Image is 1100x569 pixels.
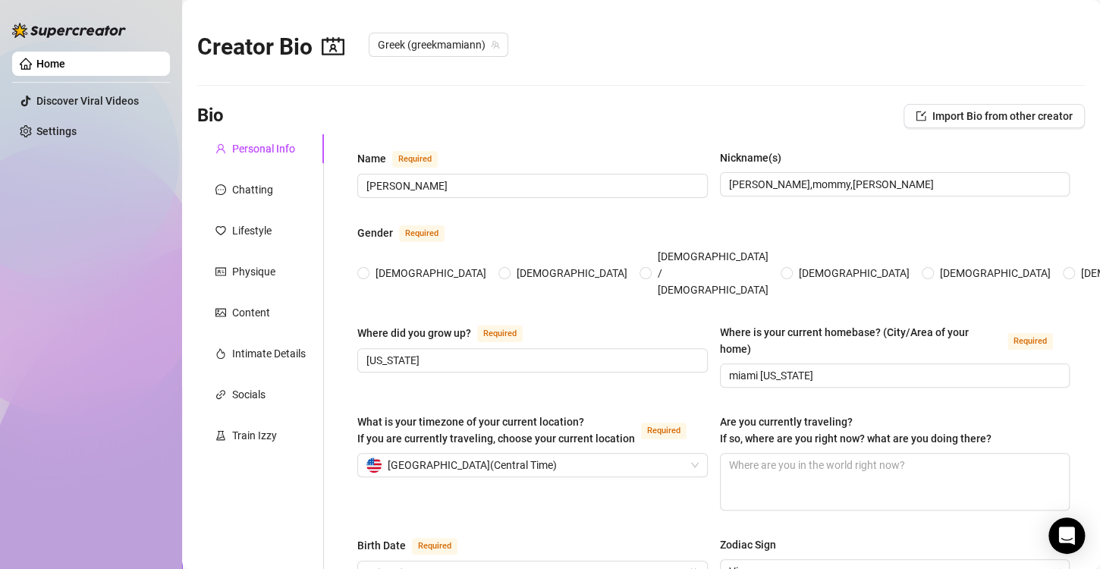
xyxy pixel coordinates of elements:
[215,266,226,277] span: idcard
[357,416,635,445] span: What is your timezone of your current location? If you are currently traveling, choose your curre...
[366,178,696,194] input: Name
[232,140,295,157] div: Personal Info
[215,389,226,400] span: link
[357,325,471,341] div: Where did you grow up?
[720,324,1070,357] label: Where is your current homebase? (City/Area of your home)
[720,536,787,553] label: Zodiac Sign
[412,538,457,555] span: Required
[932,110,1073,122] span: Import Bio from other creator
[215,348,226,359] span: fire
[1007,333,1053,350] span: Required
[357,225,393,241] div: Gender
[36,95,139,107] a: Discover Viral Videos
[36,125,77,137] a: Settings
[720,416,992,445] span: Are you currently traveling? If so, where are you right now? what are you doing there?
[232,304,270,321] div: Content
[399,225,445,242] span: Required
[934,265,1057,281] span: [DEMOGRAPHIC_DATA]
[388,454,557,476] span: [GEOGRAPHIC_DATA] ( Central Time )
[232,427,277,444] div: Train Izzy
[12,23,126,38] img: logo-BBDzfeDw.svg
[477,325,523,342] span: Required
[652,248,775,298] span: [DEMOGRAPHIC_DATA] / [DEMOGRAPHIC_DATA]
[729,176,1058,193] input: Nickname(s)
[357,150,386,167] div: Name
[720,324,1002,357] div: Where is your current homebase? (City/Area of your home)
[197,33,344,61] h2: Creator Bio
[904,104,1085,128] button: Import Bio from other creator
[215,430,226,441] span: experiment
[378,33,499,56] span: Greek (greekmamiann)
[392,151,438,168] span: Required
[357,224,461,242] label: Gender
[232,222,272,239] div: Lifestyle
[36,58,65,70] a: Home
[215,184,226,195] span: message
[322,35,344,58] span: contacts
[215,143,226,154] span: user
[491,40,500,49] span: team
[357,537,406,554] div: Birth Date
[357,324,539,342] label: Where did you grow up?
[232,386,266,403] div: Socials
[232,263,275,280] div: Physique
[215,225,226,236] span: heart
[793,265,916,281] span: [DEMOGRAPHIC_DATA]
[916,111,926,121] span: import
[729,367,1058,384] input: Where is your current homebase? (City/Area of your home)
[366,457,382,473] img: us
[366,352,696,369] input: Where did you grow up?
[720,149,781,166] div: Nickname(s)
[215,307,226,318] span: picture
[232,345,306,362] div: Intimate Details
[1048,517,1085,554] div: Open Intercom Messenger
[511,265,633,281] span: [DEMOGRAPHIC_DATA]
[641,423,687,439] span: Required
[197,104,224,128] h3: Bio
[720,536,776,553] div: Zodiac Sign
[369,265,492,281] span: [DEMOGRAPHIC_DATA]
[232,181,273,198] div: Chatting
[357,536,474,555] label: Birth Date
[357,149,454,168] label: Name
[720,149,792,166] label: Nickname(s)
